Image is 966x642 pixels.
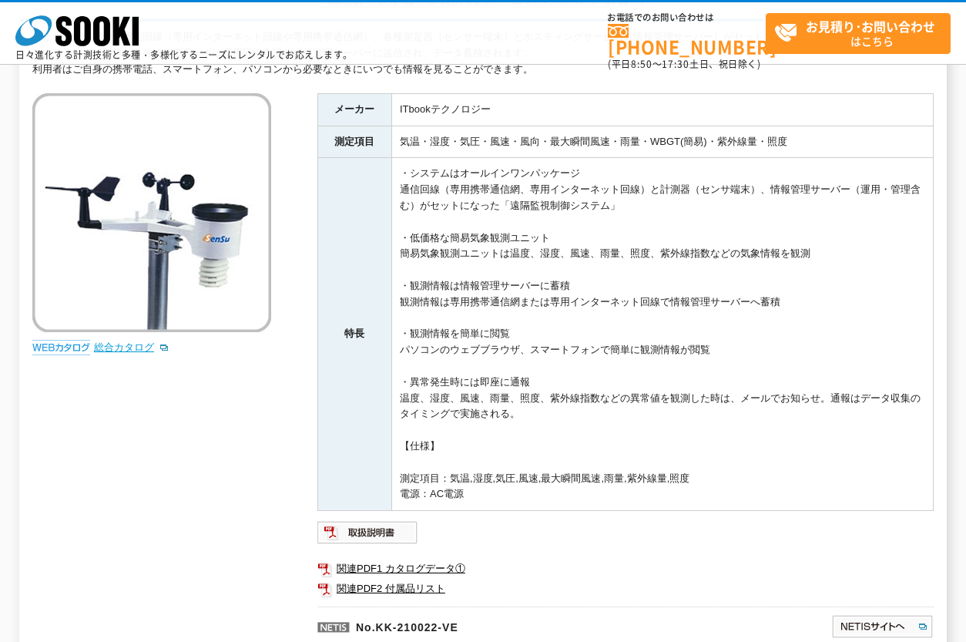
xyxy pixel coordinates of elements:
[317,93,391,126] th: メーカー
[631,57,652,71] span: 8:50
[15,50,353,59] p: 日々進化する計測技術と多種・多様化するニーズにレンタルでお応えします。
[608,57,760,71] span: (平日 ～ 土日、祝日除く)
[391,158,933,511] td: ・システムはオールインワンパッケージ 通信回線（専用携帯通信網、専用インターネット回線）と計測器（センサ端末）、情報管理サーバー（運用・管理含む）がセットになった「遠隔監視制御システム」 ・低価...
[317,158,391,511] th: 特長
[391,93,933,126] td: ITbookテクノロジー
[608,13,766,22] span: お電話でのお問い合わせは
[608,24,766,55] a: [PHONE_NUMBER]
[32,340,90,355] img: webカタログ
[317,126,391,158] th: 測定項目
[317,579,934,599] a: 関連PDF2 付属品リスト
[806,17,935,35] strong: お見積り･お問い合わせ
[831,614,934,639] img: NETISサイトへ
[32,93,271,332] img: 環境計測サービス みまわり伝書鳩
[317,530,418,542] a: 取扱説明書
[317,559,934,579] a: 関連PDF1 カタログデータ①
[766,13,951,54] a: お見積り･お問い合わせはこちら
[774,14,950,52] span: はこちら
[317,520,418,545] img: 取扱説明書
[391,126,933,158] td: 気温・湿度・気圧・風速・風向・最大瞬間風速・雨量・WBGT(簡易)・紫外線量・照度
[94,341,169,353] a: 総合カタログ
[662,57,689,71] span: 17:30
